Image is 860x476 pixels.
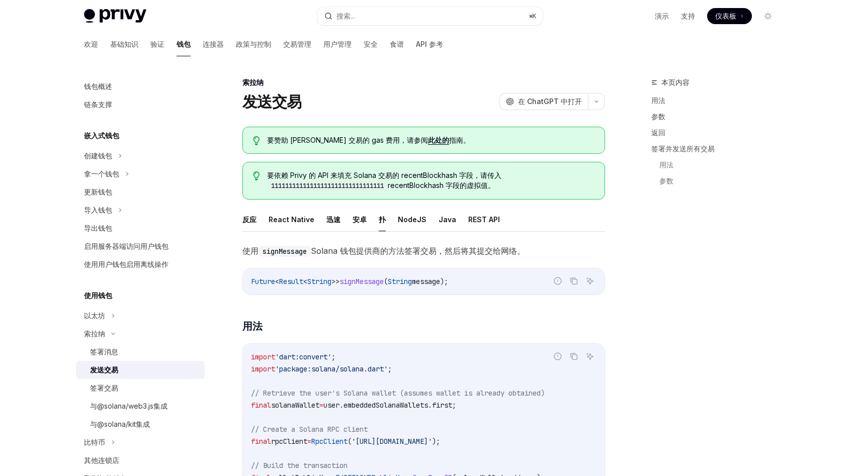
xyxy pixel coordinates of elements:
a: 发送交易 [76,361,205,379]
span: String [388,277,412,286]
button: 复制代码块中的内容 [567,350,580,363]
button: 迅速 [326,208,340,231]
img: 灯光标志 [84,9,146,23]
a: 政策与控制 [236,32,271,56]
span: signMessage [339,277,384,286]
font: 扑 [379,215,386,224]
font: 在 ChatGPT 中打开 [518,97,582,106]
font: 反应 [242,215,256,224]
code: 11111111111111111111111111111111 [267,181,388,191]
a: 导出钱包 [76,219,205,237]
span: ); [432,437,440,446]
a: 链条支撑 [76,96,205,114]
font: React Native [269,215,314,224]
span: import [251,364,275,373]
span: Result [279,277,303,286]
font: 链条支撑 [84,100,112,109]
font: 支持 [681,12,695,20]
button: NodeJS [398,208,426,231]
a: 用法 [651,92,784,109]
span: String [307,277,331,286]
svg: 提示 [253,171,260,180]
font: API 参考 [416,40,443,48]
span: 'package:solana/solana.dart' [275,364,388,373]
font: 嵌入式钱包 [84,131,119,140]
font: 签署消息 [90,347,118,356]
span: message); [412,277,448,286]
span: solanaWallet [271,401,319,410]
font: 用法 [659,160,673,169]
a: 基础知识 [110,32,138,56]
span: ( [384,277,388,286]
button: REST API [468,208,500,231]
font: 使用 [242,246,259,256]
span: ; [388,364,392,373]
span: = [307,437,311,446]
font: 拿一个钱包 [84,169,119,178]
font: 签署并发送所有交易 [651,144,715,153]
font: 参数 [659,176,673,185]
font: 发送交易 [242,92,301,111]
font: 交易管理 [283,40,311,48]
button: React Native [269,208,314,231]
a: 参数 [659,173,784,189]
a: 与@solana/kit集成 [76,415,205,433]
span: >> [331,277,339,286]
a: 欢迎 [84,32,98,56]
font: 基础知识 [110,40,138,48]
span: // Create a Solana RPC client [251,425,368,434]
font: 安全 [364,40,378,48]
font: 要赞助 [PERSON_NAME] 交易的 gas 费用，请参阅 [267,136,428,144]
font: 参数 [651,112,665,121]
font: 导出钱包 [84,224,112,232]
span: '[URL][DOMAIN_NAME]' [352,437,432,446]
span: import [251,352,275,361]
button: 安卓 [353,208,367,231]
font: 签署交易 [90,384,118,392]
font: 返回 [651,128,665,137]
span: final [251,401,271,410]
font: 比特币 [84,438,105,446]
font: 验证 [150,40,164,48]
a: 演示 [655,11,669,21]
font: 用法 [242,320,262,332]
a: 此处的 [428,136,449,145]
a: 启用服务器端访问用户钱包 [76,237,205,255]
a: API 参考 [416,32,443,56]
span: ( [348,437,352,446]
a: 钱包概述 [76,77,205,96]
button: 扑 [379,208,386,231]
font: 使用钱包 [84,291,112,300]
a: 签署并发送所有交易 [651,141,784,157]
span: RpcClient [311,437,348,446]
span: < [275,277,279,286]
span: user.embeddedSolanaWallets.first; [323,401,456,410]
a: 仪表板 [707,8,752,24]
font: 创建钱包 [84,151,112,160]
font: 索拉纳 [84,329,105,338]
font: 导入钱包 [84,206,112,214]
font: 连接器 [203,40,224,48]
font: 指南。 [449,136,470,144]
a: 其他连锁店 [76,451,205,469]
a: 连接器 [203,32,224,56]
svg: 提示 [253,136,260,145]
font: K [532,12,537,20]
font: Solana 钱包提供商的方法签署交易，然后将其提交给网络。 [311,246,525,256]
button: 切换暗模式 [760,8,776,24]
font: 启用服务器端访问用户钱包 [84,242,168,250]
font: 用户管理 [323,40,352,48]
font: 演示 [655,12,669,20]
font: 索拉纳 [242,78,264,86]
font: 其他连锁店 [84,456,119,464]
font: 仪表板 [715,12,736,20]
button: 搜索...⌘K [317,7,543,25]
button: 询问人工智能 [583,274,596,288]
font: 本页内容 [661,78,690,86]
font: 搜索... [336,12,355,20]
span: rpcClient [271,437,307,446]
a: 钱包 [177,32,191,56]
a: 签署交易 [76,379,205,397]
span: final [251,437,271,446]
a: 食谱 [390,32,404,56]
